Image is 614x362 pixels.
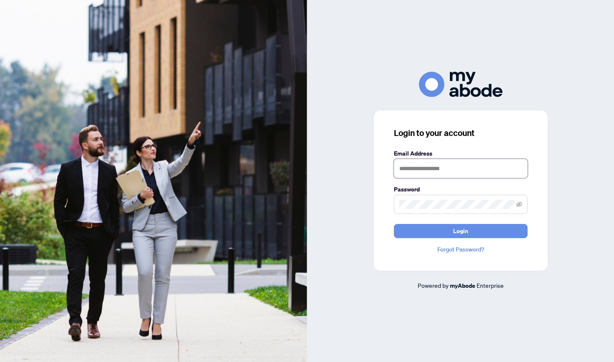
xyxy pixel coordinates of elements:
[516,201,522,207] span: eye-invisible
[394,245,528,254] a: Forgot Password?
[450,281,475,290] a: myAbode
[394,185,528,194] label: Password
[453,224,468,238] span: Login
[394,149,528,158] label: Email Address
[477,282,504,289] span: Enterprise
[419,72,502,97] img: ma-logo
[418,282,449,289] span: Powered by
[394,127,528,139] h3: Login to your account
[394,224,528,238] button: Login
